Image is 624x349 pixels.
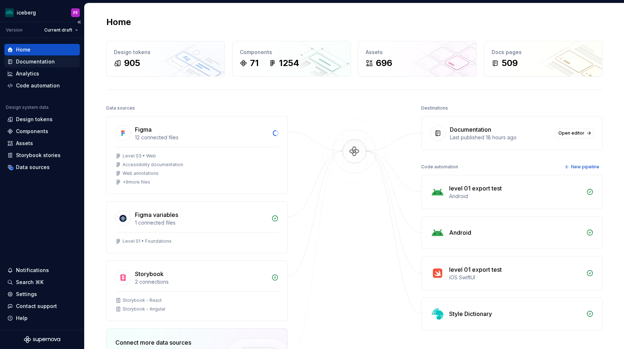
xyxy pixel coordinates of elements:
div: Storybook [135,270,164,278]
div: Code automation [421,162,458,172]
div: Design tokens [16,116,53,123]
div: Figma variables [135,210,178,219]
a: Storybook2 connectionsStorybook - ReactStorybook - Angular [106,260,288,321]
div: Assets [16,140,33,147]
div: Style Dictionary [449,309,492,318]
button: Collapse sidebar [74,17,84,27]
div: Android [449,228,471,237]
div: Notifications [16,267,49,274]
a: Design tokens905 [106,41,225,77]
div: Documentation [16,58,55,65]
div: 1 connected files [135,219,267,226]
a: Settings [4,288,80,300]
div: Storybook - React [123,297,162,303]
div: Storybook stories [16,152,61,159]
div: Design tokens [114,49,217,56]
a: Storybook stories [4,149,80,161]
div: Data sources [106,103,135,113]
div: 71 [250,57,259,69]
button: Help [4,312,80,324]
div: Level 03 • Web [123,153,156,159]
div: 509 [502,57,518,69]
img: 418c6d47-6da6-4103-8b13-b5999f8989a1.png [5,8,14,17]
button: Notifications [4,264,80,276]
div: Contact support [16,303,57,310]
div: Destinations [421,103,448,113]
div: 1254 [279,57,299,69]
svg: Supernova Logo [24,336,60,343]
a: Analytics [4,68,80,79]
a: Code automation [4,80,80,91]
a: Components [4,126,80,137]
div: Connect more data sources [115,338,213,347]
span: Open editor [558,130,584,136]
div: level 01 export test [449,265,502,274]
div: 696 [376,57,392,69]
a: Home [4,44,80,56]
div: Analytics [16,70,39,77]
a: Components711254 [232,41,351,77]
div: iOS SwiftUI [449,274,582,281]
div: Figma [135,125,152,134]
h2: Home [106,16,131,28]
a: Design tokens [4,114,80,125]
a: Docs pages509 [484,41,603,77]
a: Documentation [4,56,80,67]
div: 905 [124,57,140,69]
div: Components [16,128,48,135]
div: Version [6,27,22,33]
div: Level 01 • Foundations [123,238,172,244]
div: Last published 18 hours ago [450,134,551,141]
div: Code automation [16,82,60,89]
div: iceberg [17,9,36,16]
div: Assets [366,49,469,56]
div: Web annotations [123,171,159,176]
a: Data sources [4,161,80,173]
div: Components [240,49,343,56]
a: Assets [4,137,80,149]
span: New pipeline [571,164,599,170]
div: Docs pages [492,49,595,56]
button: Search ⌘K [4,276,80,288]
button: New pipeline [562,162,603,172]
span: Current draft [44,27,72,33]
div: Home [16,46,30,53]
div: Settings [16,291,37,298]
div: PF [73,10,78,16]
div: Documentation [450,125,491,134]
div: Storybook - Angular [123,306,165,312]
div: + 9 more files [123,179,150,185]
a: Figma variables1 connected filesLevel 01 • Foundations [106,201,288,253]
div: Design system data [6,104,49,110]
div: level 01 export test [449,184,502,193]
a: Open editor [555,128,594,138]
div: Data sources [16,164,50,171]
div: 12 connected files [135,134,268,141]
div: Android [449,193,582,200]
button: Current draft [41,25,81,35]
a: Figma12 connected filesLevel 03 • WebAccessibility documentationWeb annotations+9more files [106,116,288,194]
button: icebergPF [1,5,83,20]
div: Help [16,315,28,322]
div: Accessibility documentation [123,162,183,168]
div: Search ⌘K [16,279,44,286]
div: 2 connections [135,278,267,286]
button: Contact support [4,300,80,312]
a: Assets696 [358,41,477,77]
